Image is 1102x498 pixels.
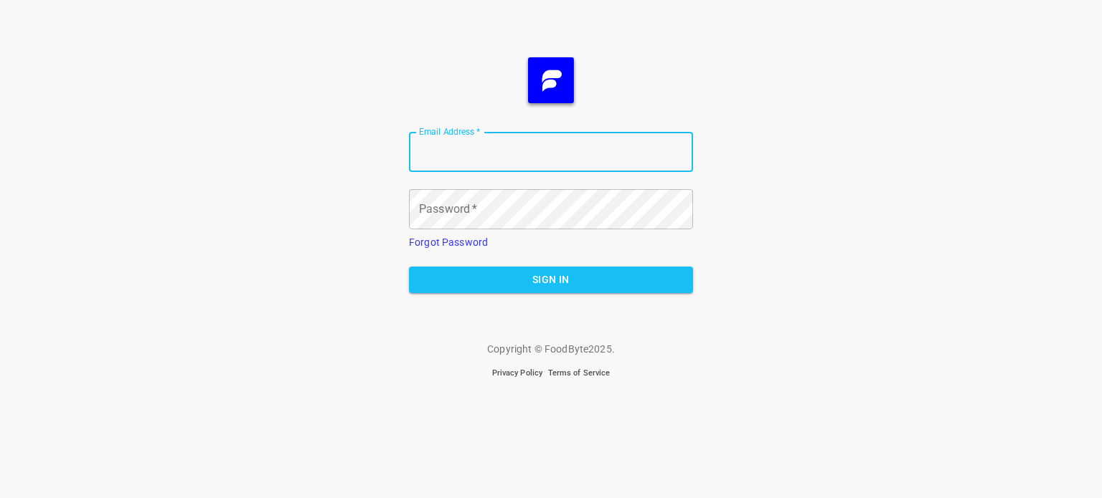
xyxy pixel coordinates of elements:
[487,342,615,356] p: Copyright © FoodByte 2025 .
[420,271,682,289] span: Sign In
[409,236,488,248] a: Forgot Password
[409,267,693,293] button: Sign In
[528,57,574,103] img: FB_Logo_Reversed_RGB_Icon.895fbf61.png
[492,368,542,378] a: Privacy Policy
[548,368,610,378] a: Terms of Service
